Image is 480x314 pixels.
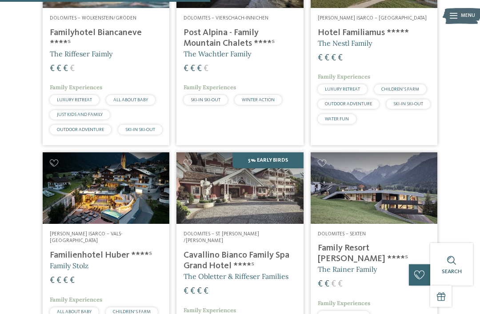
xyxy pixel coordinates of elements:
img: Family Resort Rainer ****ˢ [311,152,437,223]
h4: Familienhotel Huber ****ˢ [50,250,162,261]
span: CHILDREN’S FARM [113,310,151,314]
span: € [318,280,323,289]
img: Looking for family hotels? Find the best ones here! [43,152,169,223]
span: € [184,64,188,73]
h4: Post Alpina - Family Mountain Chalets ****ˢ [184,28,296,49]
span: € [338,54,343,63]
span: JUST KIDS AND FAMILY [57,112,103,117]
span: € [318,54,323,63]
span: OUTDOOR ADVENTURE [325,102,372,106]
span: € [324,280,329,289]
h4: Cavallino Bianco Family Spa Grand Hotel ****ˢ [184,250,296,271]
span: € [197,287,202,296]
span: € [331,280,336,289]
span: € [190,287,195,296]
span: Family Stolz [50,261,88,270]
span: SKI-IN SKI-OUT [125,127,155,132]
span: € [63,276,68,285]
span: Family Experiences [50,83,102,91]
span: € [190,64,195,73]
span: € [197,64,202,73]
span: € [63,64,68,73]
span: € [204,287,208,296]
span: The Rainer Family [318,265,377,274]
span: SKI-IN SKI-OUT [191,98,220,102]
span: Dolomites – Wolkenstein/Gröden [50,16,136,21]
span: Dolomites – Vierschach-Innichen [184,16,268,21]
span: € [56,276,61,285]
span: Family Experiences [318,299,370,307]
span: The Wachtler Family [184,49,251,58]
span: Family Experiences [184,306,236,314]
span: € [338,280,343,289]
span: Family Experiences [50,296,102,303]
span: WINTER ACTION [242,98,275,102]
span: The Obletter & Riffeser Families [184,272,288,281]
span: The Nestl Family [318,39,372,48]
span: SKI-IN SKI-OUT [393,102,423,106]
span: € [70,276,75,285]
span: € [324,54,329,63]
h4: Familyhotel Biancaneve ****ˢ [50,28,162,49]
span: € [50,276,55,285]
span: € [331,54,336,63]
img: Family Spa Grand Hotel Cavallino Bianco ****ˢ [176,152,303,223]
span: € [70,64,75,73]
span: LUXURY RETREAT [325,87,360,91]
span: [PERSON_NAME] Isarco – Vals-[GEOGRAPHIC_DATA] [50,231,122,244]
span: € [204,64,208,73]
h4: Family Resort [PERSON_NAME] ****ˢ [318,243,430,264]
span: OUTDOOR ADVENTURE [57,127,104,132]
span: ALL ABOUT BABY [57,310,92,314]
span: The Riffeser Faimly [50,49,112,58]
span: € [184,287,188,296]
span: [PERSON_NAME] Isarco – [GEOGRAPHIC_DATA] [318,16,427,21]
span: CHILDREN’S FARM [381,87,419,91]
span: € [50,64,55,73]
span: Dolomites – Sexten [318,231,366,237]
span: ALL ABOUT BABY [113,98,148,102]
span: € [56,64,61,73]
span: Dolomites – St. [PERSON_NAME] /[PERSON_NAME] [184,231,259,244]
span: Family Experiences [184,83,236,91]
span: WATER FUN [325,117,349,121]
span: Search [442,269,462,274]
span: LUXURY RETREAT [57,98,92,102]
span: Family Experiences [318,73,370,80]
